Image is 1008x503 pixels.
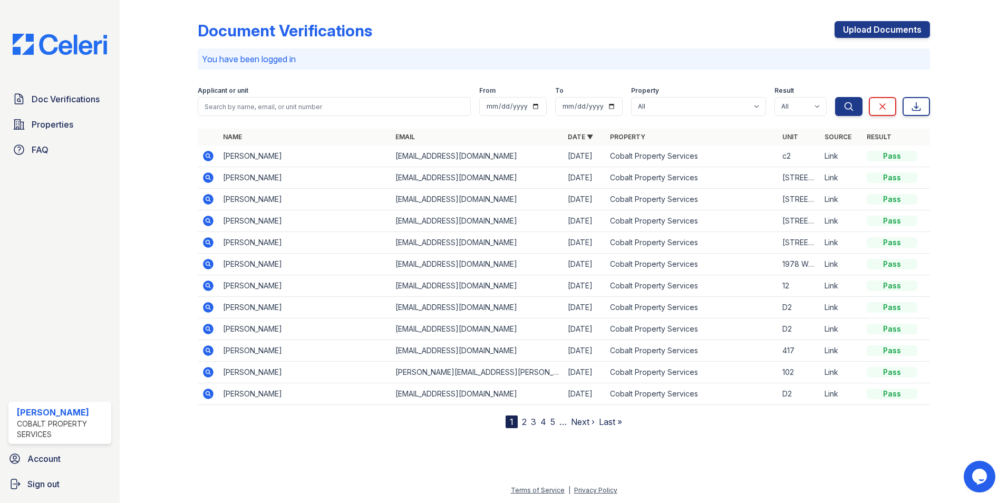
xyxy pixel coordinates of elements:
[820,383,862,405] td: Link
[606,254,778,275] td: Cobalt Property Services
[820,254,862,275] td: Link
[32,143,49,156] span: FAQ
[391,318,564,340] td: [EMAIL_ADDRESS][DOMAIN_NAME]
[219,275,391,297] td: [PERSON_NAME]
[606,146,778,167] td: Cobalt Property Services
[867,367,917,378] div: Pass
[778,146,820,167] td: c2
[27,452,61,465] span: Account
[564,232,606,254] td: [DATE]
[555,86,564,95] label: To
[820,340,862,362] td: Link
[559,415,567,428] span: …
[774,86,794,95] label: Result
[867,280,917,291] div: Pass
[531,417,536,427] a: 3
[606,362,778,383] td: Cobalt Property Services
[782,133,798,141] a: Unit
[867,259,917,269] div: Pass
[606,210,778,232] td: Cobalt Property Services
[391,275,564,297] td: [EMAIL_ADDRESS][DOMAIN_NAME]
[778,318,820,340] td: D2
[219,318,391,340] td: [PERSON_NAME]
[820,297,862,318] td: Link
[964,461,997,492] iframe: chat widget
[219,210,391,232] td: [PERSON_NAME]
[820,275,862,297] td: Link
[17,419,107,440] div: Cobalt Property Services
[564,318,606,340] td: [DATE]
[202,53,926,65] p: You have been logged in
[778,362,820,383] td: 102
[606,297,778,318] td: Cobalt Property Services
[820,362,862,383] td: Link
[219,189,391,210] td: [PERSON_NAME]
[522,417,527,427] a: 2
[219,297,391,318] td: [PERSON_NAME]
[867,172,917,183] div: Pass
[32,118,73,131] span: Properties
[391,146,564,167] td: [EMAIL_ADDRESS][DOMAIN_NAME]
[820,232,862,254] td: Link
[820,210,862,232] td: Link
[867,389,917,399] div: Pass
[511,486,565,494] a: Terms of Service
[820,318,862,340] td: Link
[778,232,820,254] td: [STREET_ADDRESS]
[825,133,851,141] a: Source
[778,254,820,275] td: 1978 Wellbourne Dr [PERSON_NAME] #3
[564,189,606,210] td: [DATE]
[198,21,372,40] div: Document Verifications
[564,275,606,297] td: [DATE]
[867,302,917,313] div: Pass
[564,146,606,167] td: [DATE]
[574,486,617,494] a: Privacy Policy
[564,383,606,405] td: [DATE]
[571,417,595,427] a: Next ›
[198,97,471,116] input: Search by name, email, or unit number
[391,210,564,232] td: [EMAIL_ADDRESS][DOMAIN_NAME]
[778,210,820,232] td: [STREET_ADDRESS]
[778,275,820,297] td: 12
[606,318,778,340] td: Cobalt Property Services
[778,340,820,362] td: 417
[391,340,564,362] td: [EMAIL_ADDRESS][DOMAIN_NAME]
[631,86,659,95] label: Property
[867,324,917,334] div: Pass
[4,473,115,495] a: Sign out
[867,151,917,161] div: Pass
[27,478,60,490] span: Sign out
[219,383,391,405] td: [PERSON_NAME]
[835,21,930,38] a: Upload Documents
[778,297,820,318] td: D2
[540,417,546,427] a: 4
[606,232,778,254] td: Cobalt Property Services
[564,210,606,232] td: [DATE]
[4,448,115,469] a: Account
[568,133,593,141] a: Date ▼
[778,189,820,210] td: [STREET_ADDRESS][PERSON_NAME][PERSON_NAME]
[479,86,496,95] label: From
[867,133,891,141] a: Result
[219,167,391,189] td: [PERSON_NAME]
[820,189,862,210] td: Link
[391,362,564,383] td: [PERSON_NAME][EMAIL_ADDRESS][PERSON_NAME][DOMAIN_NAME]
[395,133,415,141] a: Email
[820,146,862,167] td: Link
[564,362,606,383] td: [DATE]
[17,406,107,419] div: [PERSON_NAME]
[564,297,606,318] td: [DATE]
[564,340,606,362] td: [DATE]
[8,89,111,110] a: Doc Verifications
[391,297,564,318] td: [EMAIL_ADDRESS][DOMAIN_NAME]
[867,194,917,205] div: Pass
[391,167,564,189] td: [EMAIL_ADDRESS][DOMAIN_NAME]
[219,362,391,383] td: [PERSON_NAME]
[219,146,391,167] td: [PERSON_NAME]
[8,139,111,160] a: FAQ
[219,232,391,254] td: [PERSON_NAME]
[32,93,100,105] span: Doc Verifications
[564,254,606,275] td: [DATE]
[391,189,564,210] td: [EMAIL_ADDRESS][DOMAIN_NAME]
